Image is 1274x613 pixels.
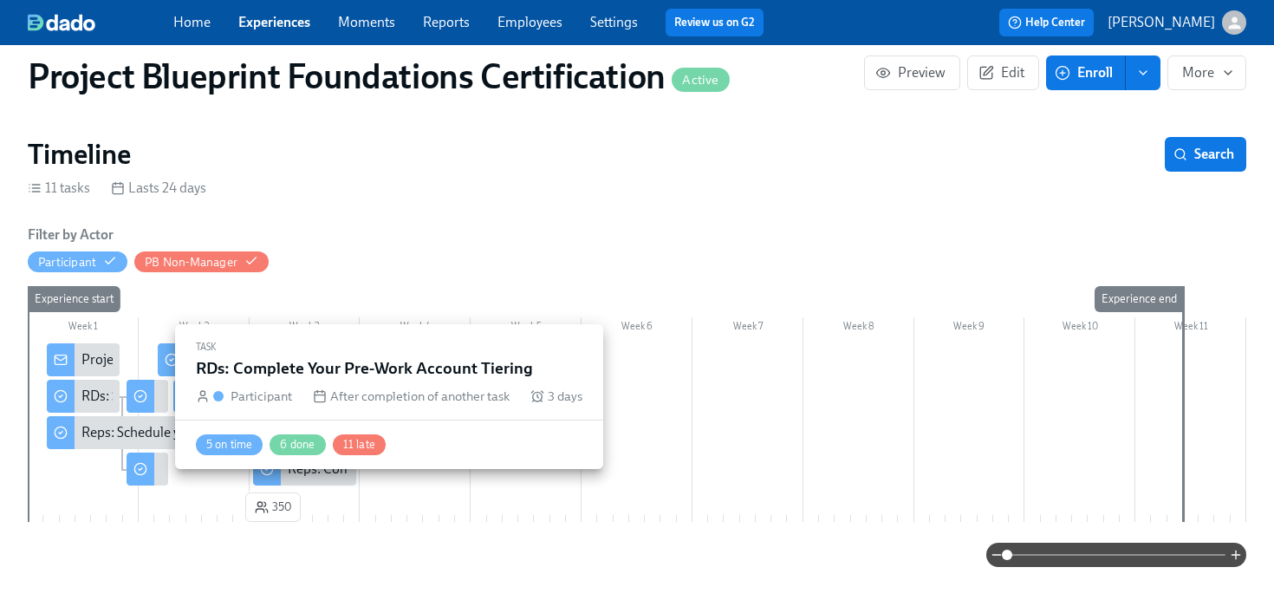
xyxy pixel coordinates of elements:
[999,9,1094,36] button: Help Center
[666,9,764,36] button: Review us on G2
[692,317,803,340] div: Week 7
[38,254,96,271] div: Hide Participant
[1167,55,1246,90] button: More
[548,387,582,406] span: 3 days
[672,74,729,87] span: Active
[28,317,139,340] div: Week 1
[245,492,301,522] button: 350
[582,317,692,340] div: Week 6
[1008,14,1085,31] span: Help Center
[590,14,638,30] a: Settings
[196,438,263,451] span: 5 on time
[173,14,211,30] a: Home
[134,251,269,272] button: PB Non-Manager
[1108,10,1246,35] button: [PERSON_NAME]
[674,14,755,31] a: Review us on G2
[1135,317,1246,340] div: Week 11
[28,179,90,198] div: 11 tasks
[111,179,206,198] div: Lasts 24 days
[1046,55,1126,90] button: Enroll
[803,317,914,340] div: Week 8
[914,317,1025,340] div: Week 9
[982,64,1024,82] span: Edit
[1108,13,1215,32] p: [PERSON_NAME]
[28,251,127,272] button: Participant
[81,387,400,406] div: RDs: Schedule your Project Blueprint Live Certification
[139,317,250,340] div: Week 2
[1095,286,1184,312] div: Experience end
[1165,137,1246,172] button: Search
[196,357,582,380] h5: RDs: Complete Your Pre-Work Account Tiering
[28,225,114,245] h6: Filter by Actor
[330,387,510,406] span: After completion of another task
[28,137,131,172] h2: Timeline
[81,350,327,369] div: Project Blueprint Certification Next Steps!
[270,438,325,451] span: 6 done
[497,14,562,30] a: Employees
[47,380,119,413] div: RDs: Schedule your Project Blueprint Live Certification
[28,286,120,312] div: Experience start
[28,14,95,31] img: dado
[28,14,173,31] a: dado
[81,423,406,442] div: Reps: Schedule your Project Blueprint Live Certification
[231,387,292,406] div: Participant
[47,343,119,376] div: Project Blueprint Certification Next Steps!
[238,14,310,30] a: Experiences
[333,438,386,451] span: 11 late
[47,416,262,449] div: Reps: Schedule your Project Blueprint Live Certification
[864,55,960,90] button: Preview
[423,14,470,30] a: Reports
[338,14,395,30] a: Moments
[967,55,1039,90] button: Edit
[1126,55,1160,90] button: enroll
[28,55,730,97] h1: Project Blueprint Foundations Certification
[879,64,946,82] span: Preview
[1058,64,1113,82] span: Enroll
[1177,146,1234,163] span: Search
[196,338,582,357] div: Task
[145,254,237,271] div: Hide PB Non-Manager
[1024,317,1135,340] div: Week 10
[255,499,291,516] span: 350
[1182,64,1232,82] span: More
